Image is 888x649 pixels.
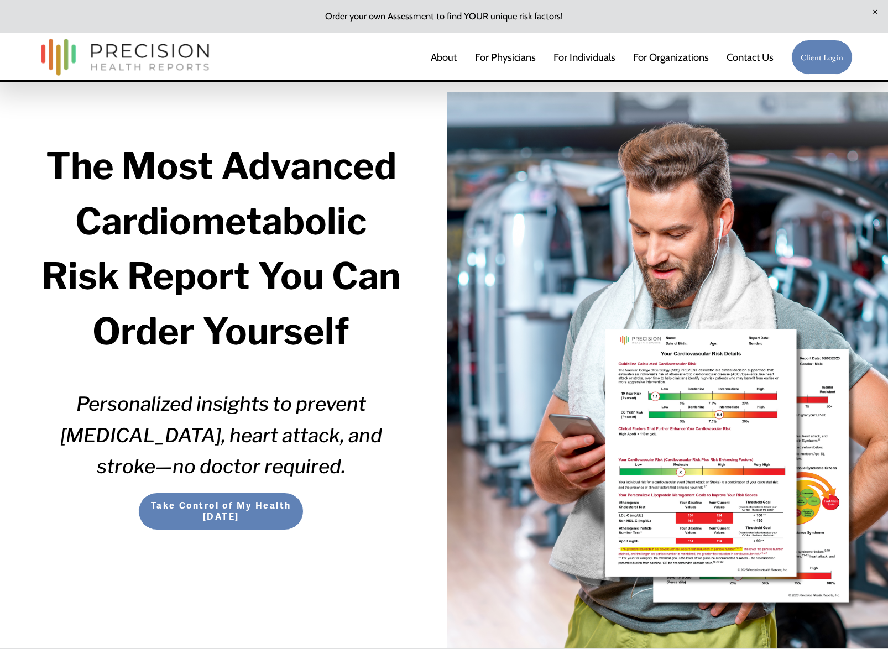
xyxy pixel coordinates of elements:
[60,392,386,478] em: Personalized insights to prevent [MEDICAL_DATA], heart attack, and stroke—no doctor required.
[727,46,774,69] a: Contact Us
[138,493,304,530] button: Take Control of My Health [DATE]
[633,46,709,69] a: folder dropdown
[35,34,215,81] img: Precision Health Reports
[553,46,615,69] a: For Individuals
[791,40,853,75] a: Client Login
[833,596,888,649] iframe: Chat Widget
[149,500,292,522] span: Take Control of My Health [DATE]
[41,144,408,353] strong: The Most Advanced Cardiometabolic Risk Report You Can Order Yourself
[431,46,457,69] a: About
[633,47,709,67] span: For Organizations
[475,46,536,69] a: For Physicians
